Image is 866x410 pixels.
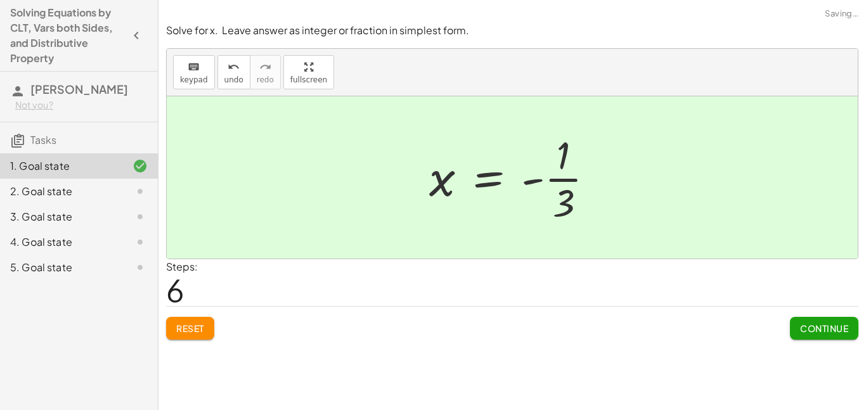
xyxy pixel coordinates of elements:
div: 4. Goal state [10,234,112,250]
button: keyboardkeypad [173,55,215,89]
span: Reset [176,323,204,334]
i: Task not started. [132,209,148,224]
div: 5. Goal state [10,260,112,275]
div: 2. Goal state [10,184,112,199]
h4: Solving Equations by CLT, Vars both Sides, and Distributive Property [10,5,125,66]
p: Solve for x. Leave answer as integer or fraction in simplest form. [166,23,858,38]
span: Continue [800,323,848,334]
button: redoredo [250,55,281,89]
button: Continue [790,317,858,340]
i: keyboard [188,60,200,75]
span: Tasks [30,133,56,146]
div: Not you? [15,99,148,112]
span: [PERSON_NAME] [30,82,128,96]
span: 6 [166,271,184,309]
button: undoundo [217,55,250,89]
i: Task not started. [132,260,148,275]
button: fullscreen [283,55,334,89]
div: 1. Goal state [10,158,112,174]
span: keypad [180,75,208,84]
span: Saving… [825,8,858,20]
i: redo [259,60,271,75]
div: 3. Goal state [10,209,112,224]
i: undo [228,60,240,75]
label: Steps: [166,260,198,273]
span: undo [224,75,243,84]
i: Task not started. [132,234,148,250]
span: fullscreen [290,75,327,84]
button: Reset [166,317,214,340]
span: redo [257,75,274,84]
i: Task not started. [132,184,148,199]
i: Task finished and correct. [132,158,148,174]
